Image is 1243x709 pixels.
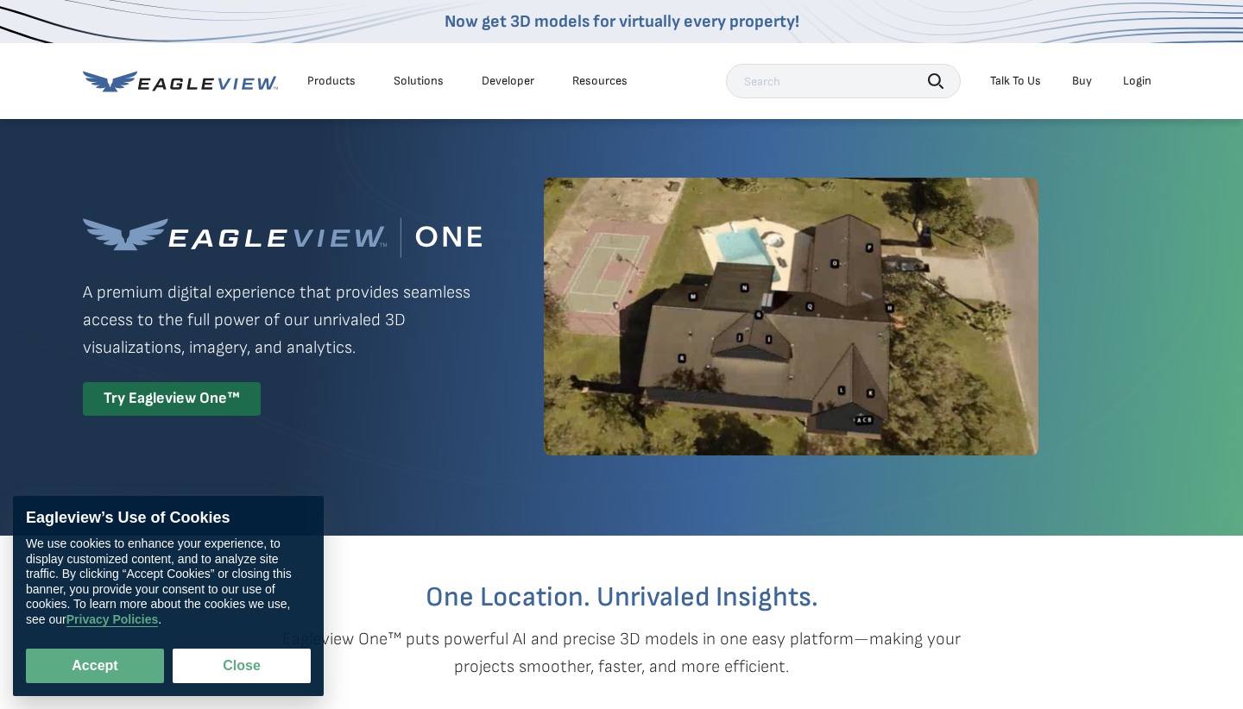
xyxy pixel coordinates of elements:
[83,217,482,258] img: Eagleview One™
[26,536,311,627] div: We use cookies to enhance your experience, to display customized content, and to analyze site tra...
[173,649,311,683] button: Close
[1123,73,1152,89] div: Login
[66,612,159,627] a: Privacy Policies
[726,64,961,98] input: Search
[394,73,444,89] div: Solutions
[445,11,799,32] a: Now get 3D models for virtually every property!
[1072,73,1092,89] a: Buy
[307,73,356,89] div: Products
[96,584,1147,612] h2: One Location. Unrivaled Insights.
[83,279,482,361] p: A premium digital experience that provides seamless access to the full power of our unrivaled 3D ...
[990,73,1041,89] div: Talk To Us
[83,382,261,416] div: Try Eagleview One™
[26,649,164,683] button: Accept
[26,509,311,528] div: Eagleview’s Use of Cookies
[482,73,534,89] a: Developer
[572,73,628,89] div: Resources
[252,625,991,681] p: Eagleview One™ puts powerful AI and precise 3D models in one easy platform—making your projects s...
